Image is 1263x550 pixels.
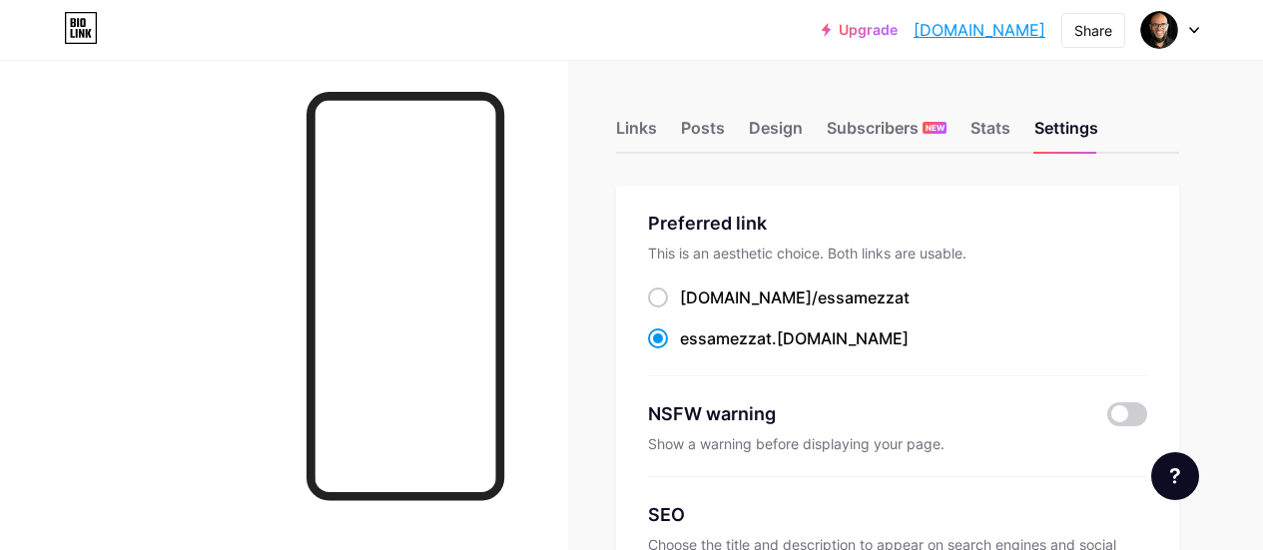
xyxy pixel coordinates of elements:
div: SEO [648,501,1147,528]
div: Share [1074,20,1112,41]
div: Design [749,116,803,152]
div: Show a warning before displaying your page. [648,435,1147,452]
span: essamezzat [818,287,910,307]
div: Links [616,116,657,152]
div: Settings [1034,116,1098,152]
div: This is an aesthetic choice. Both links are usable. [648,245,1147,262]
div: Posts [681,116,725,152]
div: Stats [970,116,1010,152]
div: Preferred link [648,210,1147,237]
span: essamezzat [680,328,772,348]
img: Essam Ezzat [1140,11,1178,49]
div: NSFW warning [648,400,1081,427]
div: .[DOMAIN_NAME] [680,326,909,350]
span: NEW [926,122,945,134]
div: Subscribers [827,116,947,152]
a: [DOMAIN_NAME] [914,18,1045,42]
a: Upgrade [822,22,898,38]
div: [DOMAIN_NAME]/ [680,285,910,309]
